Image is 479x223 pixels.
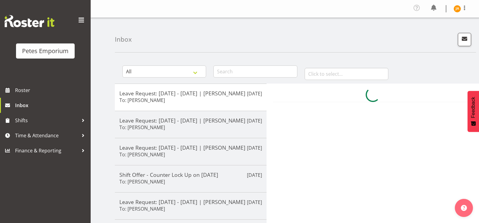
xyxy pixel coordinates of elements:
h6: To: [PERSON_NAME] [119,97,165,103]
div: Petes Emporium [22,46,69,56]
span: Finance & Reporting [15,146,79,155]
h6: To: [PERSON_NAME] [119,124,165,130]
img: Rosterit website logo [5,15,54,27]
h5: Leave Request: [DATE] - [DATE] | [PERSON_NAME] [119,117,262,124]
span: Feedback [471,97,476,118]
p: [DATE] [247,199,262,206]
img: help-xxl-2.png [461,205,467,211]
input: Search [213,65,297,78]
span: Inbox [15,101,88,110]
span: Shifts [15,116,79,125]
button: Feedback - Show survey [468,91,479,132]
img: jeseryl-armstrong10788.jpg [454,5,461,12]
h6: To: [PERSON_NAME] [119,206,165,212]
h5: Leave Request: [DATE] - [DATE] | [PERSON_NAME] [119,199,262,205]
p: [DATE] [247,117,262,124]
h5: Leave Request: [DATE] - [DATE] | [PERSON_NAME] [119,90,262,97]
p: [DATE] [247,144,262,151]
p: [DATE] [247,90,262,97]
input: Click to select... [305,68,388,80]
h5: Shift Offer - Counter Lock Up on [DATE] [119,171,262,178]
h4: Inbox [115,36,132,43]
p: [DATE] [247,171,262,179]
h5: Leave Request: [DATE] - [DATE] | [PERSON_NAME] [119,144,262,151]
h6: To: [PERSON_NAME] [119,179,165,185]
span: Roster [15,86,88,95]
h6: To: [PERSON_NAME] [119,151,165,158]
span: Time & Attendance [15,131,79,140]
